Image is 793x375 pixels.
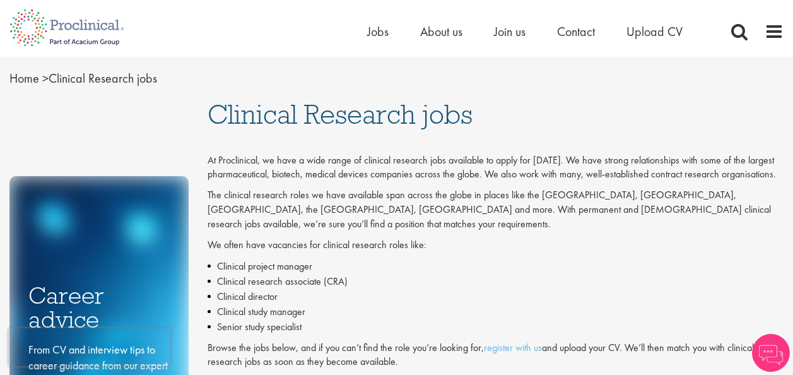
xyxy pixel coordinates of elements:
li: Senior study specialist [208,319,784,335]
li: Clinical research associate (CRA) [208,274,784,289]
li: Clinical director [208,289,784,304]
p: The clinical research roles we have available span across the globe in places like the [GEOGRAPHI... [208,188,784,232]
a: Upload CV [626,23,683,40]
span: > [42,70,49,86]
a: Contact [557,23,595,40]
a: About us [420,23,462,40]
a: register with us [484,341,542,354]
h3: Career advice [28,283,170,332]
li: Clinical project manager [208,259,784,274]
a: breadcrumb link to Home [9,70,39,86]
span: Clinical Research jobs [208,97,473,131]
iframe: reCAPTCHA [9,328,170,366]
a: Join us [494,23,526,40]
p: At Proclinical, we have a wide range of clinical research jobs available to apply for [DATE]. We ... [208,153,784,182]
a: Jobs [367,23,389,40]
span: Clinical Research jobs [9,70,157,86]
p: Browse the jobs below, and if you can’t find the role you’re looking for, and upload your CV. We’... [208,341,784,370]
img: Chatbot [752,334,790,372]
p: We often have vacancies for clinical research roles like: [208,238,784,253]
li: Clinical study manager [208,304,784,319]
